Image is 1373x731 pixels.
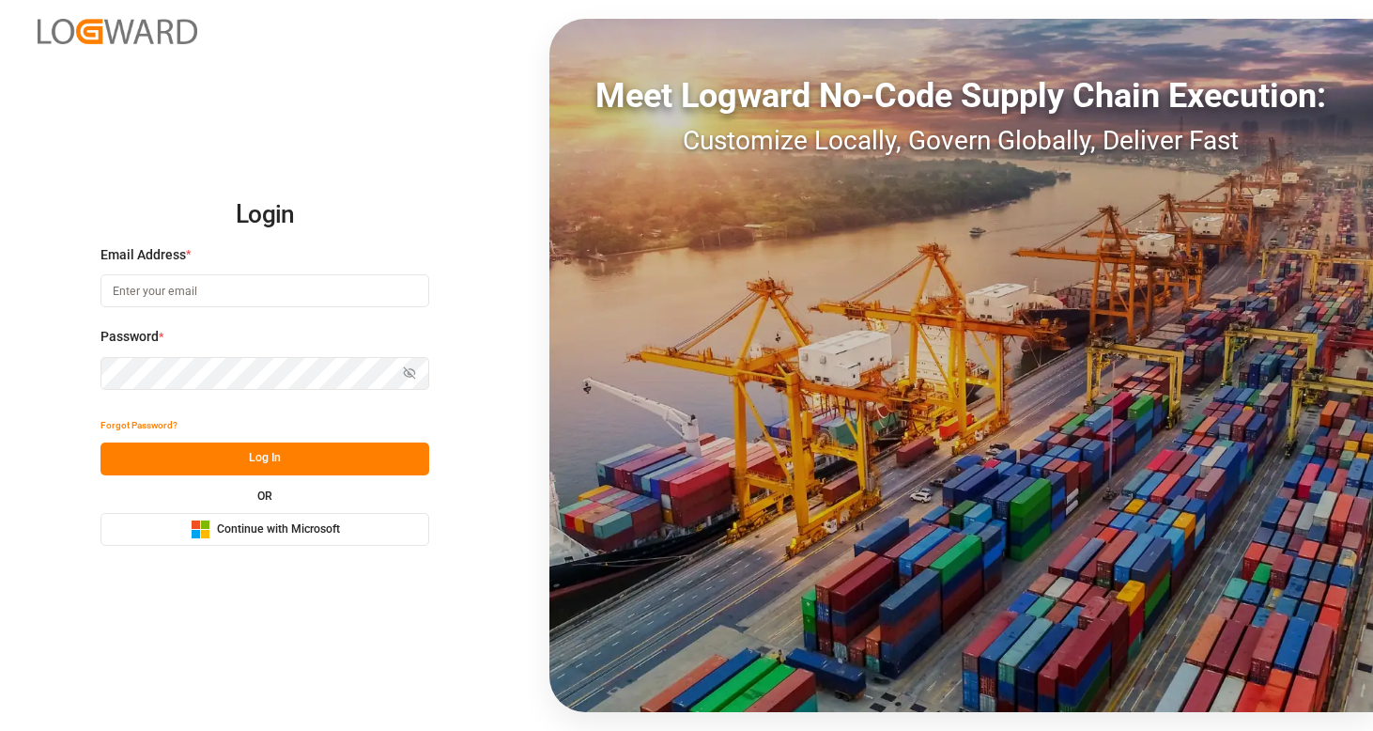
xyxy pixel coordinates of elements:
[38,19,197,44] img: Logward_new_orange.png
[100,410,177,443] button: Forgot Password?
[100,513,429,546] button: Continue with Microsoft
[100,185,429,245] h2: Login
[549,121,1373,161] div: Customize Locally, Govern Globally, Deliver Fast
[100,327,159,347] span: Password
[100,443,429,475] button: Log In
[549,70,1373,121] div: Meet Logward No-Code Supply Chain Execution:
[257,490,272,502] small: OR
[217,521,340,538] span: Continue with Microsoft
[100,245,186,265] span: Email Address
[100,274,429,307] input: Enter your email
